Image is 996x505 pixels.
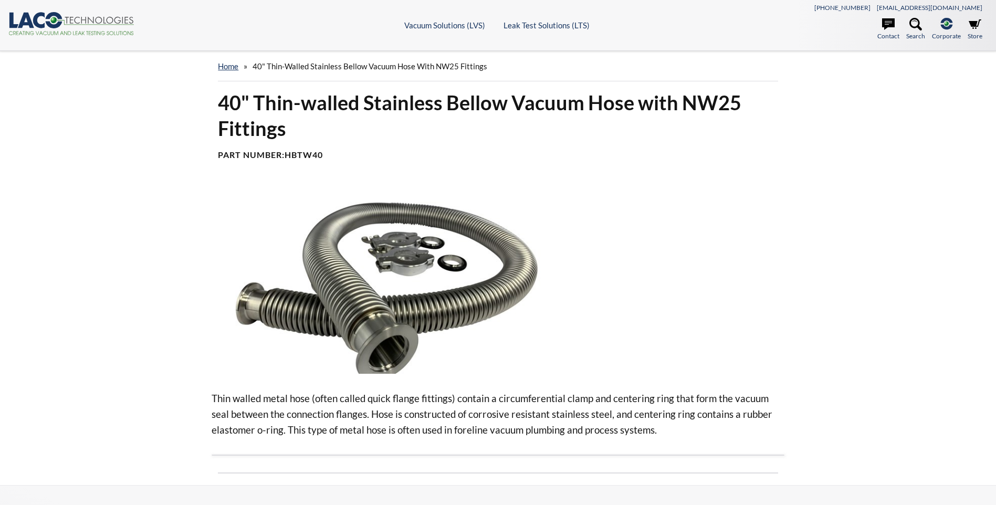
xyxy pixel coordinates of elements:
a: Vacuum Solutions (LVS) [404,20,485,30]
img: SS Flex Hose, Clamps & Centering Rings [212,186,547,374]
a: home [218,61,238,71]
div: » [218,51,778,81]
a: Store [968,18,982,41]
p: Thin walled metal hose (often called quick flange fittings) contain a circumferential clamp and c... [212,391,784,438]
span: 40" Thin-walled Stainless Bellow Vacuum Hose with NW25 Fittings [253,61,487,71]
a: [EMAIL_ADDRESS][DOMAIN_NAME] [877,4,982,12]
h4: Part Number: [218,150,778,161]
a: Search [906,18,925,41]
b: HBTW40 [285,150,323,160]
span: Corporate [932,31,961,41]
a: [PHONE_NUMBER] [814,4,871,12]
a: Leak Test Solutions (LTS) [504,20,590,30]
a: Contact [877,18,899,41]
h1: 40" Thin-walled Stainless Bellow Vacuum Hose with NW25 Fittings [218,90,778,142]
